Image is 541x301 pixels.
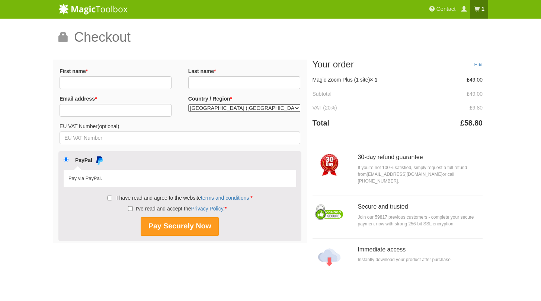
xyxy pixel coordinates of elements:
span: Contact [436,6,456,12]
span: £ [467,91,470,97]
h3: Immediate access [358,246,483,253]
th: VAT (20%) [313,101,435,115]
a: [EMAIL_ADDRESS][DOMAIN_NAME] [366,172,442,177]
label: First name [60,66,172,76]
bdi: 49.00 [467,91,483,97]
p: Instantly download your product after purchase. [358,256,483,263]
h1: Checkout [58,30,483,50]
span: £ [470,105,473,111]
label: PayPal [75,157,104,163]
td: Magic Zoom Plus (1 site) [313,73,435,87]
img: MagicToolbox.com - Image tools for your website [58,3,128,15]
abbr: required [250,195,252,201]
img: Checkout [318,246,340,269]
input: I have read and agree to the websiteterms and conditions * [107,196,112,200]
bdi: 58.80 [460,119,483,127]
label: Country / Region [188,94,300,104]
input: I've read and accept thePrivacy Policy.* [128,202,133,215]
label: Email address [60,94,172,104]
img: Checkout [320,154,339,176]
span: £ [460,119,464,127]
strong: × 1 [370,77,377,83]
span: I have read and agree to the website [116,195,249,201]
input: EU VAT Number [60,132,300,144]
p: Pay via PayPal. [68,175,291,182]
label: Last name [188,66,300,76]
bdi: 49.00 [467,77,483,83]
a: Privacy Policy [191,206,223,212]
h3: Your order [313,60,483,69]
h3: 30-day refund guarantee [358,154,483,161]
p: Join our 59817 previous customers - complete your secure payment now with strong 256-bit SSL encr... [358,214,483,227]
th: Total [313,115,435,132]
abbr: required [86,68,88,74]
abbr: required [230,96,232,102]
abbr: required [225,206,227,212]
span: (optional) [97,123,119,129]
img: Checkout [313,203,347,221]
a: Edit [474,60,483,70]
label: I've read and accept the . [128,206,227,212]
th: Subtotal [313,87,435,101]
span: 9.80 [470,105,483,111]
h3: Secure and trusted [358,203,483,210]
b: 1 [481,6,484,12]
img: PayPal [95,156,104,165]
abbr: required [95,96,97,102]
p: If you're not 100% satisfied, simply request a full refund from or call [PHONE_NUMBER]. [358,164,483,184]
a: terms and conditions [201,195,249,201]
span: £ [467,77,470,83]
button: Pay Securely Now [141,217,219,236]
label: EU VAT Number [60,121,300,132]
abbr: required [214,68,216,74]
